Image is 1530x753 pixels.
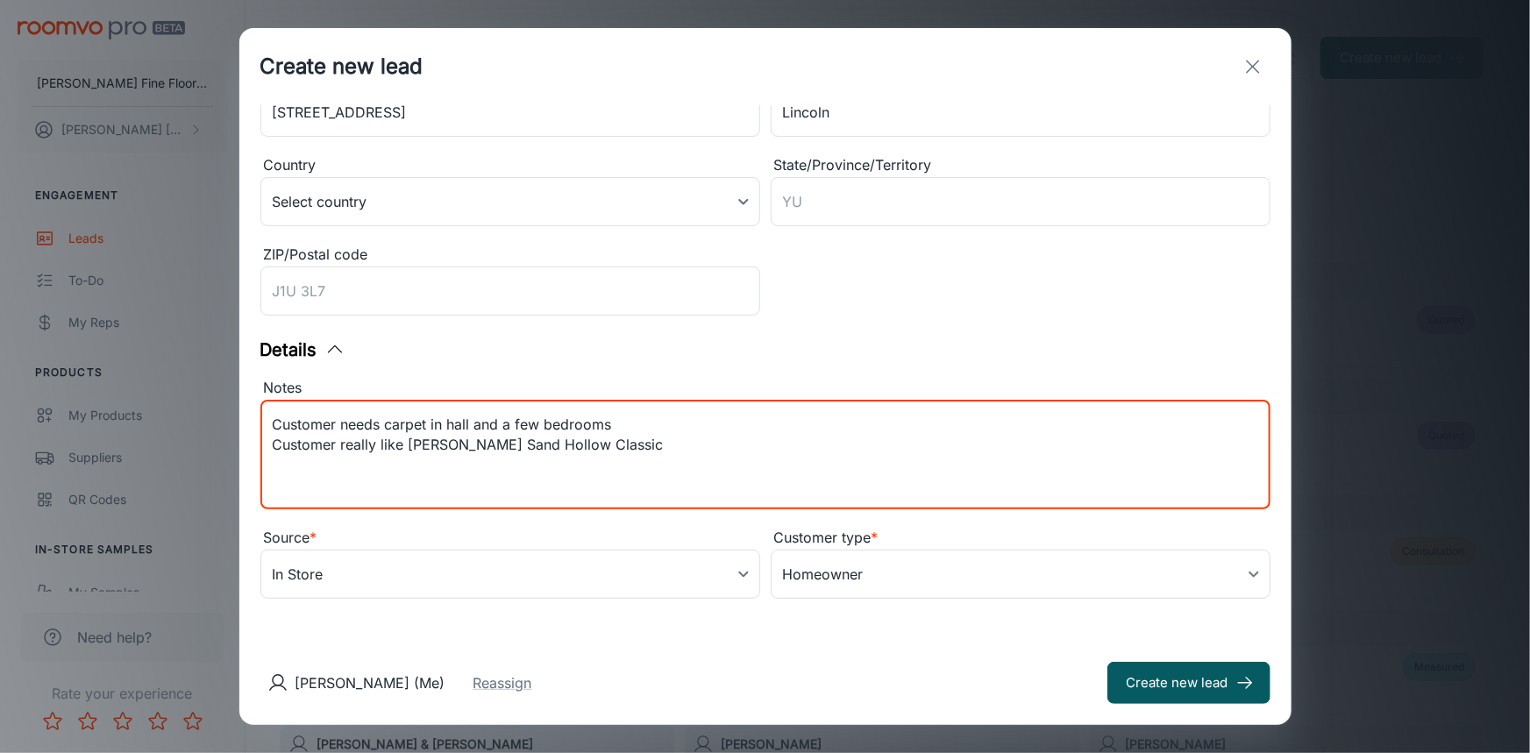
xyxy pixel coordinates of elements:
button: Details [260,337,345,363]
div: Country [260,154,760,177]
input: Whitehorse [771,88,1270,137]
input: YU [771,177,1270,226]
div: Select country [260,177,760,226]
div: Customer type [771,527,1270,550]
input: 2412 Northwest Passage [260,88,760,137]
div: Notes [260,377,1270,400]
input: J1U 3L7 [260,266,760,316]
div: Source [260,527,760,550]
div: ZIP/Postal code [260,244,760,266]
button: exit [1235,49,1270,84]
div: State/Province/Territory [771,154,1270,177]
button: Reassign [473,672,532,693]
textarea: Customer needs carpet in hall and a few bedrooms Customer really like [PERSON_NAME] Sand Hollow C... [273,415,1258,495]
button: Create new lead [1107,662,1270,704]
div: In Store [260,550,760,599]
h1: Create new lead [260,51,423,82]
div: Homeowner [771,550,1270,599]
p: [PERSON_NAME] (Me) [295,672,445,693]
